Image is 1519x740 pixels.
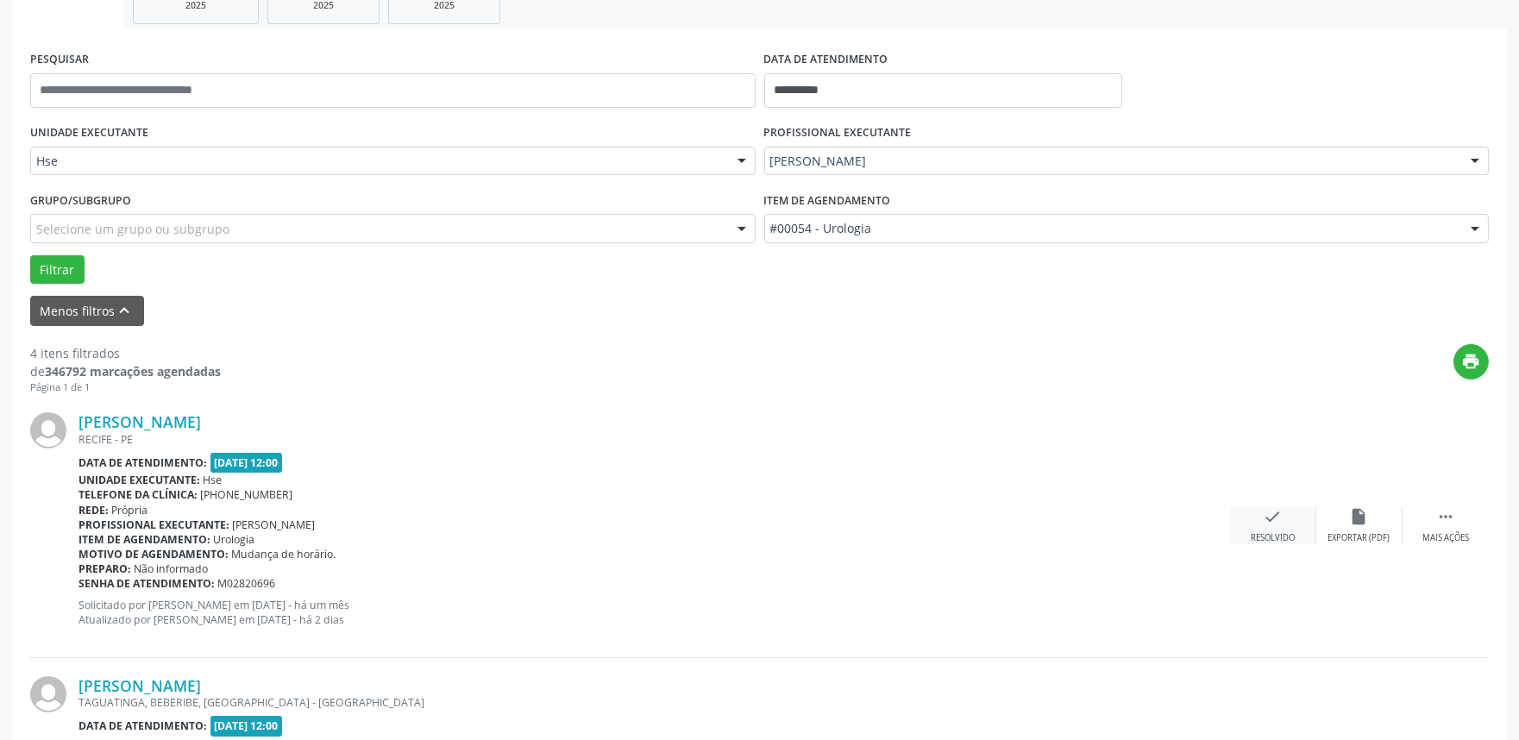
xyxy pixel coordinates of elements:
div: RECIFE - PE [78,432,1230,447]
a: [PERSON_NAME] [78,676,201,695]
div: Página 1 de 1 [30,380,221,395]
b: Item de agendamento: [78,532,210,547]
button: print [1453,344,1489,379]
b: Data de atendimento: [78,455,207,470]
b: Motivo de agendamento: [78,547,229,561]
b: Senha de atendimento: [78,576,215,591]
i: insert_drive_file [1350,507,1369,526]
p: Solicitado por [PERSON_NAME] em [DATE] - há um mês Atualizado por [PERSON_NAME] em [DATE] - há 2 ... [78,598,1230,627]
b: Profissional executante: [78,517,229,532]
label: UNIDADE EXECUTANTE [30,120,148,147]
button: Menos filtroskeyboard_arrow_up [30,296,144,326]
label: Item de agendamento [764,187,891,214]
label: Grupo/Subgrupo [30,187,131,214]
span: [PERSON_NAME] [770,153,1454,170]
span: Urologia [214,532,255,547]
span: M02820696 [218,576,276,591]
span: Hse [36,153,720,170]
label: DATA DE ATENDIMENTO [764,47,888,73]
div: Exportar (PDF) [1328,532,1390,544]
label: PROFISSIONAL EXECUTANTE [764,120,912,147]
button: Filtrar [30,255,85,285]
i: keyboard_arrow_up [116,301,135,320]
b: Unidade executante: [78,473,200,487]
div: TAGUATINGA, BEBERIBE, [GEOGRAPHIC_DATA] - [GEOGRAPHIC_DATA] [78,695,1230,710]
i: print [1462,352,1481,371]
img: img [30,412,66,448]
div: Resolvido [1251,532,1295,544]
i:  [1436,507,1455,526]
span: [DATE] 12:00 [210,453,283,473]
span: Própria [112,503,148,517]
span: [PERSON_NAME] [233,517,316,532]
span: #00054 - Urologia [770,220,1454,237]
div: Mais ações [1422,532,1469,544]
span: Selecione um grupo ou subgrupo [36,220,229,238]
b: Rede: [78,503,109,517]
strong: 346792 marcações agendadas [45,363,221,379]
label: PESQUISAR [30,47,89,73]
span: [DATE] 12:00 [210,716,283,736]
div: 4 itens filtrados [30,344,221,362]
b: Telefone da clínica: [78,487,198,502]
img: img [30,676,66,712]
span: Mudança de horário. [232,547,336,561]
a: [PERSON_NAME] [78,412,201,431]
b: Preparo: [78,561,131,576]
div: de [30,362,221,380]
span: Hse [204,473,223,487]
b: Data de atendimento: [78,718,207,733]
span: Não informado [135,561,209,576]
span: [PHONE_NUMBER] [201,487,293,502]
i: check [1264,507,1283,526]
